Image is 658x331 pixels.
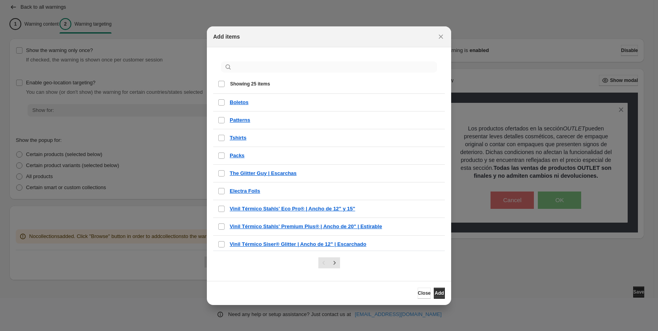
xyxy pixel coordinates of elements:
button: Close [435,31,446,42]
a: Boletos [230,99,249,106]
a: Electra Foils [230,187,260,195]
a: Vinil Térmico Siser® Glitter | Ancho de 12" | Escarchado [230,240,366,248]
span: Showing 25 items [230,81,270,87]
h2: Add items [213,33,240,41]
span: Add [435,290,444,296]
button: Next [329,257,340,268]
a: Vinil Térmico Stahls' Premium Plus® | Ancho de 20" | Estirable [230,223,382,231]
a: Patterns [230,116,250,124]
a: Packs [230,152,245,160]
button: Add [434,288,445,299]
button: Close [418,288,431,299]
a: The Glitter Guy | Escarchas [230,169,297,177]
a: Tshirts [230,134,246,142]
span: Close [418,290,431,296]
nav: Pagination [318,257,340,268]
a: Vinil Térmico Stahls' Eco Pro® | Ancho de 12" y 15" [230,205,355,213]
